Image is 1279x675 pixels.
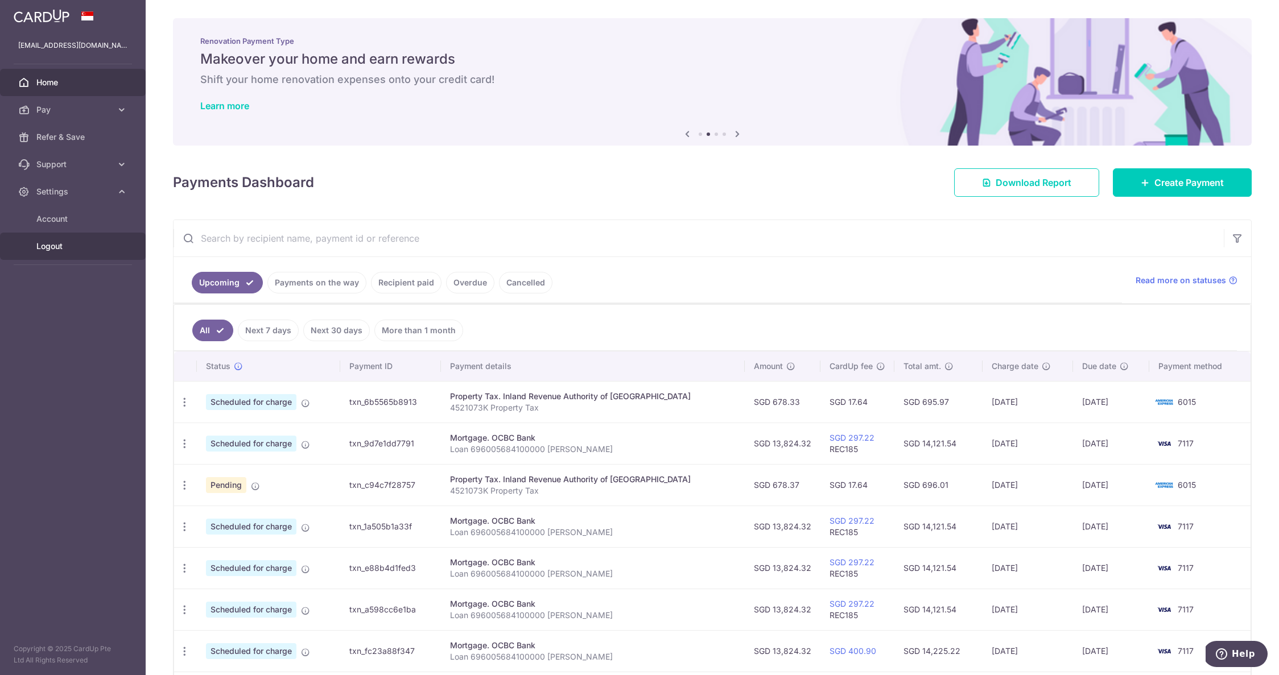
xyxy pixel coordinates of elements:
[820,464,894,506] td: SGD 17.64
[206,436,296,452] span: Scheduled for charge
[374,320,463,341] a: More than 1 month
[450,432,736,444] div: Mortgage. OCBC Bank
[996,176,1071,189] span: Download Report
[1178,438,1194,448] span: 7117
[340,351,441,381] th: Payment ID
[450,485,736,496] p: 4521073K Property Tax
[206,361,230,372] span: Status
[903,361,941,372] span: Total amt.
[200,73,1224,86] h6: Shift your home renovation expenses onto your credit card!
[371,272,442,293] a: Recipient paid
[745,630,820,672] td: SGD 13,824.32
[754,361,783,372] span: Amount
[745,464,820,506] td: SGD 678.37
[830,516,874,525] a: SGD 297.22
[450,651,736,662] p: Loan 696005684100000 [PERSON_NAME]
[206,643,296,659] span: Scheduled for charge
[894,464,983,506] td: SGD 696.01
[200,36,1224,45] p: Renovation Payment Type
[1149,351,1251,381] th: Payment method
[1073,464,1149,506] td: [DATE]
[18,40,127,51] p: [EMAIL_ADDRESS][DOMAIN_NAME]
[192,272,263,293] a: Upcoming
[36,186,112,197] span: Settings
[36,159,112,170] span: Support
[745,381,820,423] td: SGD 678.33
[992,361,1038,372] span: Charge date
[450,527,736,538] p: Loan 696005684100000 [PERSON_NAME]
[450,515,736,527] div: Mortgage. OCBC Bank
[450,598,736,610] div: Mortgage. OCBC Bank
[830,646,876,656] a: SGD 400.90
[1206,641,1268,669] iframe: Opens a widget where you can find more information
[36,131,112,143] span: Refer & Save
[1073,589,1149,630] td: [DATE]
[983,423,1073,464] td: [DATE]
[450,640,736,651] div: Mortgage. OCBC Bank
[1178,646,1194,656] span: 7117
[1073,547,1149,589] td: [DATE]
[1153,520,1175,533] img: Bank Card
[340,630,441,672] td: txn_fc23a88f347
[1153,561,1175,575] img: Bank Card
[830,361,873,372] span: CardUp fee
[200,50,1224,68] h5: Makeover your home and earn rewards
[894,589,983,630] td: SGD 14,121.54
[499,272,552,293] a: Cancelled
[340,506,441,547] td: txn_1a505b1a33f
[303,320,370,341] a: Next 30 days
[820,506,894,547] td: REC185
[1073,423,1149,464] td: [DATE]
[820,547,894,589] td: REC185
[450,474,736,485] div: Property Tax. Inland Revenue Authority of [GEOGRAPHIC_DATA]
[983,630,1073,672] td: [DATE]
[206,602,296,618] span: Scheduled for charge
[1178,521,1194,531] span: 7117
[983,381,1073,423] td: [DATE]
[174,220,1224,256] input: Search by recipient name, payment id or reference
[745,589,820,630] td: SGD 13,824.32
[206,394,296,410] span: Scheduled for charge
[450,557,736,568] div: Mortgage. OCBC Bank
[340,381,441,423] td: txn_6b5565b8913
[340,464,441,506] td: txn_c94c7f28757
[894,630,983,672] td: SGD 14,225.22
[745,506,820,547] td: SGD 13,824.32
[206,519,296,535] span: Scheduled for charge
[14,9,69,23] img: CardUp
[954,168,1099,197] a: Download Report
[446,272,494,293] a: Overdue
[173,172,314,193] h4: Payments Dashboard
[983,506,1073,547] td: [DATE]
[36,213,112,225] span: Account
[450,402,736,413] p: 4521073K Property Tax
[1153,395,1175,409] img: Bank Card
[441,351,745,381] th: Payment details
[450,610,736,621] p: Loan 696005684100000 [PERSON_NAME]
[1136,275,1237,286] a: Read more on statuses
[894,506,983,547] td: SGD 14,121.54
[820,381,894,423] td: SGD 17.64
[340,423,441,464] td: txn_9d7e1dd7791
[36,77,112,88] span: Home
[450,444,736,455] p: Loan 696005684100000 [PERSON_NAME]
[1178,604,1194,614] span: 7117
[745,423,820,464] td: SGD 13,824.32
[450,391,736,402] div: Property Tax. Inland Revenue Authority of [GEOGRAPHIC_DATA]
[745,547,820,589] td: SGD 13,824.32
[1178,563,1194,573] span: 7117
[450,568,736,579] p: Loan 696005684100000 [PERSON_NAME]
[1073,630,1149,672] td: [DATE]
[1178,397,1196,407] span: 6015
[1073,381,1149,423] td: [DATE]
[36,104,112,115] span: Pay
[820,423,894,464] td: REC185
[894,423,983,464] td: SGD 14,121.54
[894,381,983,423] td: SGD 695.97
[1154,176,1224,189] span: Create Payment
[983,589,1073,630] td: [DATE]
[894,547,983,589] td: SGD 14,121.54
[1113,168,1252,197] a: Create Payment
[340,547,441,589] td: txn_e88b4d1fed3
